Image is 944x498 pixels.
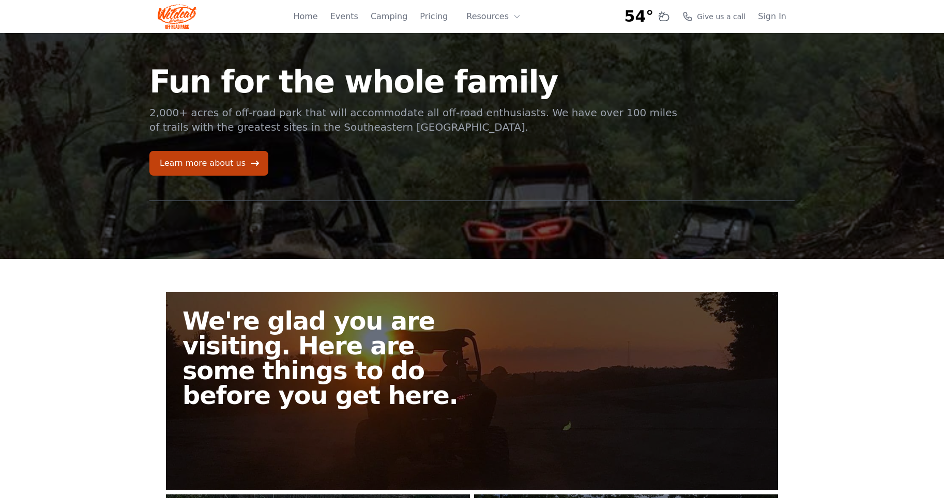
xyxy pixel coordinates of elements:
h2: We're glad you are visiting. Here are some things to do before you get here. [182,308,480,408]
a: Learn more about us [149,151,268,176]
img: Wildcat Logo [158,4,196,29]
span: 54° [625,7,654,26]
span: Give us a call [697,11,745,22]
a: Pricing [420,10,448,23]
a: Camping [371,10,407,23]
a: Events [330,10,358,23]
p: 2,000+ acres of off-road park that will accommodate all off-road enthusiasts. We have over 100 mi... [149,105,679,134]
h1: Fun for the whole family [149,66,679,97]
a: Give us a call [682,11,745,22]
a: We're glad you are visiting. Here are some things to do before you get here. [166,292,778,490]
button: Resources [460,6,527,27]
a: Sign In [758,10,786,23]
a: Home [293,10,317,23]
